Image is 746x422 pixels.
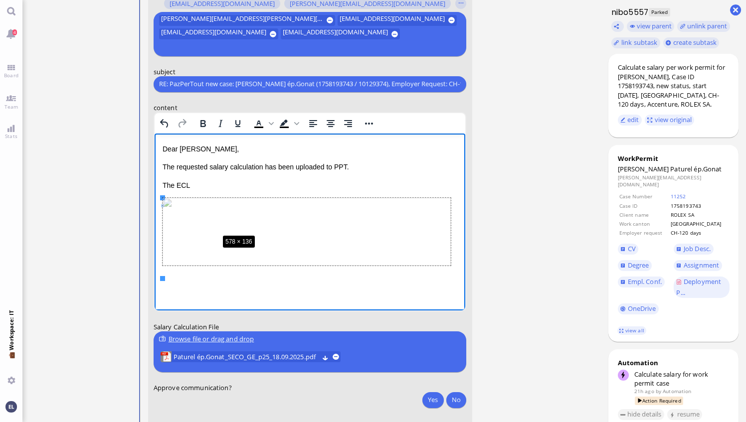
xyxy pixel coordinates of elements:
iframe: Rich Text Area [155,133,466,310]
button: [PERSON_NAME][EMAIL_ADDRESS][PERSON_NAME][DOMAIN_NAME] [159,14,335,25]
button: view original [645,115,695,126]
button: Copy ticket nibo5557 link to clipboard [611,21,624,32]
td: Client name [619,211,669,219]
h1: nibo5557 [608,6,648,18]
span: Paturel ép.Gonat_SECO_GE_p25_18.09.2025.pdf [174,351,319,362]
span: [EMAIL_ADDRESS][DOMAIN_NAME] [283,28,388,39]
button: Redo [174,116,190,130]
td: [GEOGRAPHIC_DATA] [670,220,729,228]
div: Automation [618,358,730,367]
span: subject [154,67,176,76]
span: Paturel ép.Gonat [670,164,722,173]
a: view all [617,326,646,335]
td: Case Number [619,192,669,200]
a: View Paturel ép.Gonat_SECO_GE_p25_18.09.2025.pdf [174,351,319,362]
td: Employer request [619,229,669,237]
span: Parked [649,8,670,16]
button: Yes [422,392,443,408]
task-group-action-menu: link subtask [611,37,660,48]
button: Reveal or hide additional toolbar items [361,116,377,130]
a: CV [618,244,639,255]
button: resume [667,409,703,420]
button: Align left [305,116,322,130]
span: Stats [2,133,20,140]
a: Degree [618,260,652,271]
span: Empl. Conf. [628,277,662,286]
span: Salary Calculation File [154,322,219,331]
lob-view: Paturel ép.Gonat_SECO_GE_p25_18.09.2025.pdf [161,351,341,362]
button: Italic [212,116,229,130]
button: create subtask [663,37,720,48]
span: by [656,388,661,395]
td: CH-120 days [670,229,729,237]
button: remove [333,353,339,360]
button: [EMAIL_ADDRESS][DOMAIN_NAME] [159,28,278,39]
button: unlink parent [677,21,730,32]
span: Assignment [684,261,719,270]
a: Empl. Conf. [618,277,665,287]
td: Work canton [619,220,669,228]
span: 21h ago [634,388,654,395]
a: Assignment [674,260,722,271]
span: 💼 Workspace: IT [7,350,15,373]
div: Calculate salary for work permit case [634,370,730,388]
td: 1758193743 [670,202,729,210]
span: Board [1,72,21,79]
td: ROLEX SA [670,211,729,219]
button: [EMAIL_ADDRESS][DOMAIN_NAME] [281,28,400,39]
div: Text color Black [250,116,275,130]
span: 4 [12,29,17,35]
span: Team [2,103,21,110]
a: Job Desc. [674,244,714,255]
span: link subtask [621,38,658,47]
button: Underline [229,116,246,130]
button: Download Paturel ép.Gonat_SECO_GE_p25_18.09.2025.pdf [322,353,329,360]
button: hide details [618,409,665,420]
a: OneDrive [618,303,659,314]
span: [PERSON_NAME] [618,164,669,173]
div: WorkPermit [618,154,730,163]
span: automation@bluelakelegal.com [663,388,691,395]
span: Degree [628,261,649,270]
button: edit [618,115,642,126]
button: Bold [194,116,211,130]
span: content [154,103,178,112]
div: Browse file or drag and drop [159,334,461,344]
img: Paturel ép.Gonat_SECO_GE_p25_18.09.2025.pdf [161,351,172,362]
span: CV [628,244,636,253]
button: Undo [156,116,173,130]
button: [EMAIL_ADDRESS][DOMAIN_NAME] [338,14,457,25]
img: You [5,401,16,412]
td: Case ID [619,202,669,210]
dd: [PERSON_NAME][EMAIL_ADDRESS][DOMAIN_NAME] [618,174,730,188]
div: Calculate salary per work permit for [PERSON_NAME], Case ID 1758193743, new status, start [DATE],... [618,63,730,109]
a: 11252 [671,193,686,200]
span: [EMAIL_ADDRESS][DOMAIN_NAME] [161,28,266,39]
button: Align center [322,116,339,130]
button: Align right [340,116,357,130]
span: Job Desc. [684,244,711,253]
span: [EMAIL_ADDRESS][DOMAIN_NAME] [340,14,445,25]
span: Deployment P... [676,277,721,297]
button: view parent [627,21,675,32]
button: No [446,392,466,408]
span: Approve communication? [154,383,232,392]
span: Action Required [635,397,683,405]
span: [PERSON_NAME][EMAIL_ADDRESS][PERSON_NAME][DOMAIN_NAME] [161,14,323,25]
div: Background color Black [276,116,301,130]
a: Deployment P... [674,277,730,298]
